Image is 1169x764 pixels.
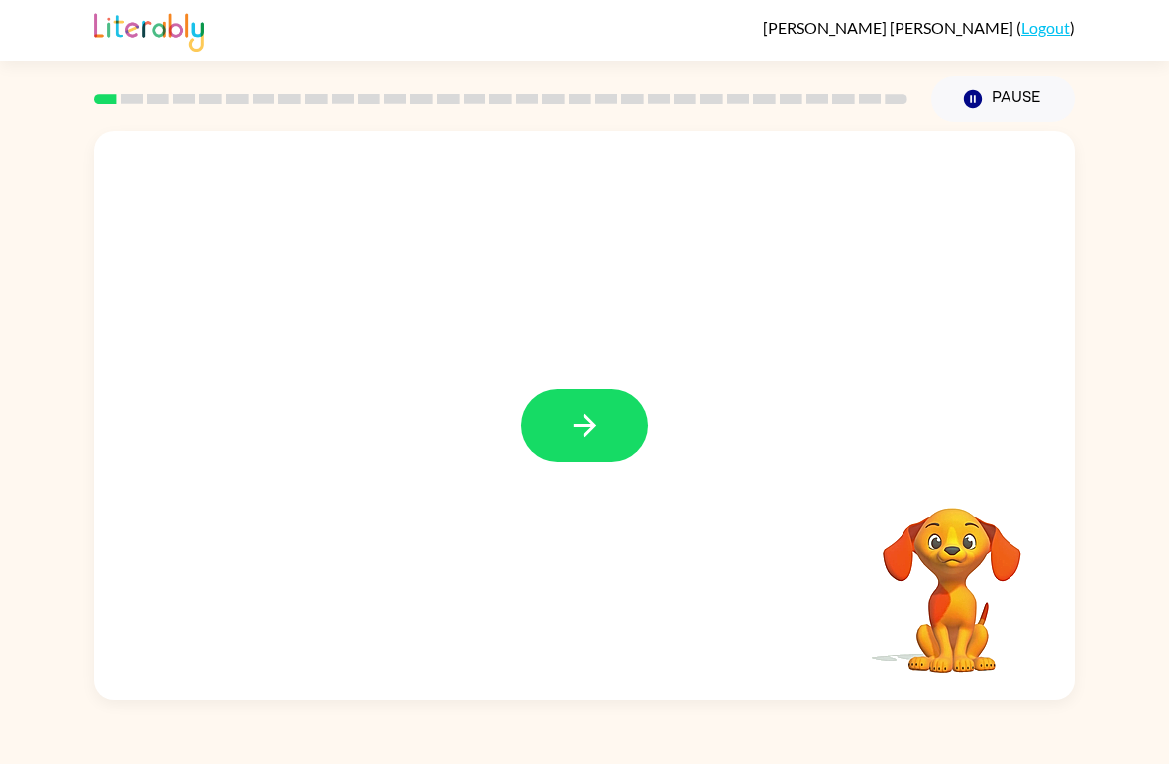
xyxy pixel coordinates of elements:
video: Your browser must support playing .mp4 files to use Literably. Please try using another browser. [853,478,1051,676]
div: ( ) [763,18,1075,37]
span: [PERSON_NAME] [PERSON_NAME] [763,18,1016,37]
img: Literably [94,8,204,52]
button: Pause [931,76,1075,122]
a: Logout [1021,18,1070,37]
